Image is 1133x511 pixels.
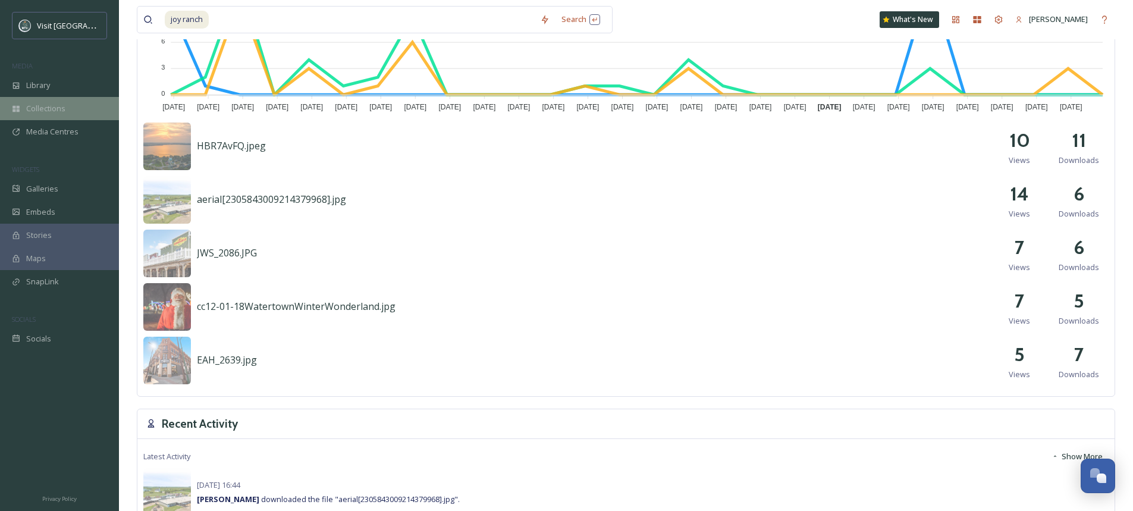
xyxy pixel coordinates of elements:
span: aerial[2305843009214379968].jpg [197,193,346,206]
img: aerial%255B2305843009214379968%255D.jpg [143,176,191,224]
span: Downloads [1059,315,1099,327]
a: [PERSON_NAME] [1009,8,1094,31]
tspan: [DATE] [784,103,806,111]
h2: 7 [1015,287,1024,315]
tspan: [DATE] [473,103,495,111]
tspan: [DATE] [646,103,668,111]
h2: 6 [1074,233,1084,262]
span: Maps [26,253,46,264]
tspan: [DATE] [749,103,772,111]
tspan: [DATE] [887,103,910,111]
span: joy ranch [165,11,209,28]
tspan: [DATE] [611,103,634,111]
span: JWS_2086.JPG [197,246,257,259]
tspan: [DATE] [956,103,979,111]
div: Search [555,8,606,31]
span: Media Centres [26,126,79,137]
h2: 10 [1009,126,1030,155]
tspan: [DATE] [853,103,875,111]
tspan: 3 [161,64,165,71]
span: Downloads [1059,208,1099,220]
tspan: [DATE] [577,103,600,111]
span: Privacy Policy [42,495,77,503]
a: What's New [880,11,939,28]
tspan: 6 [161,37,165,45]
tspan: [DATE] [991,103,1013,111]
tspan: [DATE] [922,103,944,111]
tspan: [DATE] [680,103,703,111]
tspan: [DATE] [542,103,565,111]
span: Views [1009,369,1030,380]
span: Stories [26,230,52,241]
tspan: [DATE] [197,103,219,111]
span: Downloads [1059,155,1099,166]
tspan: [DATE] [162,103,185,111]
span: HBR7AvFQ.jpeg [197,139,266,152]
span: SOCIALS [12,315,36,324]
tspan: [DATE] [507,103,530,111]
tspan: [DATE] [231,103,254,111]
strong: [PERSON_NAME] [197,494,259,504]
tspan: [DATE] [1060,103,1082,111]
span: cc12-01-18WatertownWinterWonderland.jpg [197,300,396,313]
span: Galleries [26,183,58,195]
span: [DATE] 16:44 [197,479,240,490]
span: Embeds [26,206,55,218]
span: MEDIA [12,61,33,70]
span: Views [1009,155,1030,166]
button: Show More [1046,445,1109,468]
h2: 6 [1074,180,1084,208]
span: Socials [26,333,51,344]
tspan: [DATE] [266,103,288,111]
tspan: [DATE] [335,103,357,111]
span: [PERSON_NAME] [1029,14,1088,24]
span: Collections [26,103,65,114]
tspan: [DATE] [438,103,461,111]
tspan: [DATE] [1025,103,1048,111]
a: Privacy Policy [42,491,77,505]
span: Downloads [1059,369,1099,380]
tspan: [DATE] [300,103,323,111]
span: downloaded the file "aerial[2305843009214379968].jpg". [197,494,460,504]
span: Latest Activity [143,451,190,462]
span: Downloads [1059,262,1099,273]
h2: 7 [1015,233,1024,262]
span: EAH_2639.jpg [197,353,257,366]
span: Visit [GEOGRAPHIC_DATA] [37,20,129,31]
button: Open Chat [1081,459,1115,493]
span: Views [1009,208,1030,220]
span: SnapLink [26,276,59,287]
h3: Recent Activity [162,415,238,432]
h2: 5 [1014,340,1025,369]
img: JWS_2086.JPG [143,230,191,277]
tspan: [DATE] [715,103,737,111]
h2: 11 [1072,126,1086,155]
tspan: [DATE] [818,103,842,111]
img: watertown-convention-and-visitors-bureau.jpg [19,20,31,32]
tspan: 0 [161,90,165,97]
span: Library [26,80,50,91]
tspan: [DATE] [404,103,426,111]
tspan: [DATE] [369,103,392,111]
span: WIDGETS [12,165,39,174]
h2: 14 [1010,180,1029,208]
span: Views [1009,262,1030,273]
img: HBR7AvFQ.jpeg [143,123,191,170]
span: Views [1009,315,1030,327]
img: EAH_2639.jpg [143,337,191,384]
h2: 7 [1074,340,1084,369]
img: cc12-01-18WatertownWinterWonderland.jpg [143,283,191,331]
h2: 5 [1074,287,1084,315]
